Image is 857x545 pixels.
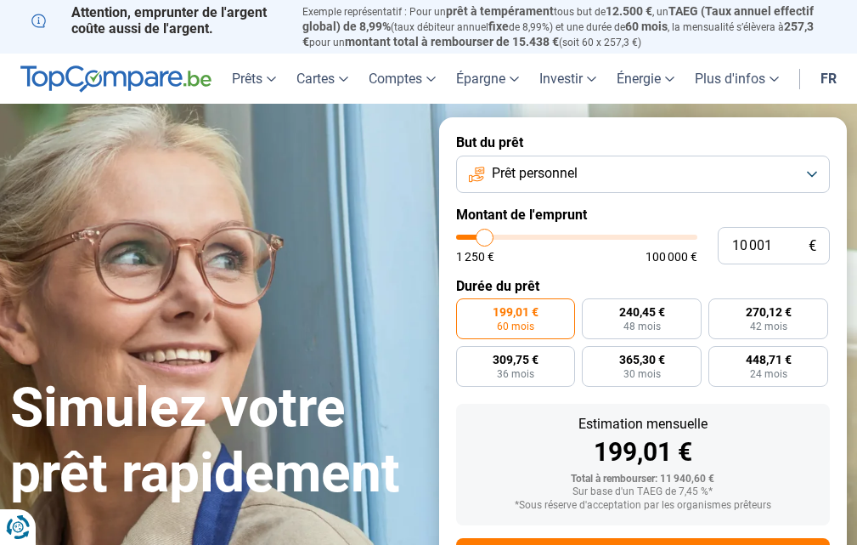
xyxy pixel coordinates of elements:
div: 199,01 € [470,440,817,465]
p: Exemple représentatif : Pour un tous but de , un (taux débiteur annuel de 8,99%) et une durée de ... [302,4,826,49]
label: But du prêt [456,134,831,150]
a: Plus d'infos [685,54,789,104]
span: € [809,239,816,253]
div: Total à rembourser: 11 940,60 € [470,474,817,485]
span: 365,30 € [619,354,665,366]
span: 60 mois [497,321,534,332]
div: Sur base d'un TAEG de 7,45 %* [470,486,817,498]
a: Énergie [606,54,685,104]
span: 309,75 € [493,354,538,366]
span: 240,45 € [619,306,665,318]
img: TopCompare [20,65,211,93]
span: 257,3 € [302,20,814,48]
div: *Sous réserve d'acceptation par les organismes prêteurs [470,500,817,512]
span: 12.500 € [606,4,652,18]
div: Estimation mensuelle [470,417,817,431]
span: 1 250 € [456,251,494,263]
span: 48 mois [623,321,661,332]
span: TAEG (Taux annuel effectif global) de 8,99% [302,4,814,33]
p: Attention, emprunter de l'argent coûte aussi de l'argent. [31,4,283,37]
a: Cartes [286,54,358,104]
a: Comptes [358,54,446,104]
span: 199,01 € [493,306,538,318]
label: Montant de l'emprunt [456,207,831,223]
span: 448,71 € [746,354,792,366]
span: 24 mois [750,369,787,379]
span: montant total à rembourser de 15.438 € [345,35,559,48]
span: 42 mois [750,321,787,332]
span: 60 mois [625,20,668,33]
a: Prêts [222,54,286,104]
a: Investir [529,54,606,104]
span: 100 000 € [646,251,697,263]
span: 30 mois [623,369,661,379]
span: Prêt personnel [492,164,578,183]
button: Prêt personnel [456,156,831,193]
span: 270,12 € [746,306,792,318]
a: fr [810,54,847,104]
a: Épargne [446,54,529,104]
label: Durée du prêt [456,278,831,294]
span: prêt à tempérament [446,4,554,18]
span: fixe [488,20,509,33]
span: 36 mois [497,369,534,379]
h1: Simulez votre prêt rapidement [10,376,419,507]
